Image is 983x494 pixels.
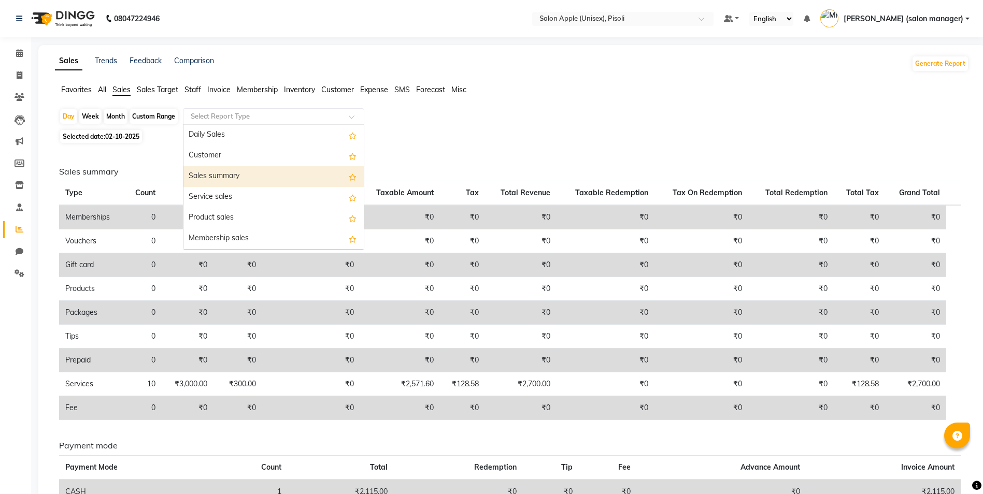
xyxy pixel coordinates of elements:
[61,85,92,94] span: Favorites
[262,372,360,396] td: ₹0
[885,229,946,253] td: ₹0
[124,229,162,253] td: 0
[262,301,360,325] td: ₹0
[913,56,968,71] button: Generate Report
[124,348,162,372] td: 0
[59,372,124,396] td: Services
[262,277,360,301] td: ₹0
[349,233,357,245] span: Add this report to Favorites List
[59,325,124,348] td: Tips
[440,205,485,229] td: ₹0
[360,372,440,396] td: ₹2,571.60
[237,85,278,94] span: Membership
[262,396,360,420] td: ₹0
[184,85,201,94] span: Staff
[124,277,162,301] td: 0
[162,396,213,420] td: ₹0
[885,325,946,348] td: ₹0
[673,188,742,197] span: Tax On Redemption
[79,109,102,124] div: Week
[59,277,124,301] td: Products
[575,188,648,197] span: Taxable Redemption
[654,301,748,325] td: ₹0
[440,277,485,301] td: ₹0
[162,253,213,277] td: ₹0
[451,85,466,94] span: Misc
[561,462,573,472] span: Tip
[844,13,963,24] span: [PERSON_NAME] (salon manager)
[440,253,485,277] td: ₹0
[440,372,485,396] td: ₹128.58
[557,348,654,372] td: ₹0
[60,130,142,143] span: Selected date:
[654,205,748,229] td: ₹0
[834,325,886,348] td: ₹0
[654,253,748,277] td: ₹0
[360,325,440,348] td: ₹0
[740,462,800,472] span: Advance Amount
[60,109,77,124] div: Day
[65,188,82,197] span: Type
[360,301,440,325] td: ₹0
[834,396,886,420] td: ₹0
[262,253,360,277] td: ₹0
[474,462,517,472] span: Redemption
[440,325,485,348] td: ₹0
[284,85,315,94] span: Inventory
[124,205,162,229] td: 0
[183,146,364,166] div: Customer
[748,205,834,229] td: ₹0
[820,9,838,27] img: Mrs. Poonam Bansal (salon manager)
[349,170,357,183] span: Add this report to Favorites List
[262,325,360,348] td: ₹0
[416,85,445,94] span: Forecast
[349,212,357,224] span: Add this report to Favorites List
[124,325,162,348] td: 0
[162,301,213,325] td: ₹0
[654,325,748,348] td: ₹0
[183,187,364,208] div: Service sales
[183,124,364,250] ng-dropdown-panel: Options list
[207,85,231,94] span: Invoice
[485,277,556,301] td: ₹0
[162,372,213,396] td: ₹3,000.00
[901,462,954,472] span: Invoice Amount
[376,188,434,197] span: Taxable Amount
[654,277,748,301] td: ₹0
[557,301,654,325] td: ₹0
[104,109,127,124] div: Month
[183,166,364,187] div: Sales summary
[748,301,834,325] td: ₹0
[349,191,357,204] span: Add this report to Favorites List
[59,253,124,277] td: Gift card
[183,125,364,146] div: Daily Sales
[748,277,834,301] td: ₹0
[834,348,886,372] td: ₹0
[748,348,834,372] td: ₹0
[98,85,106,94] span: All
[885,372,946,396] td: ₹2,700.00
[557,253,654,277] td: ₹0
[321,85,354,94] span: Customer
[114,4,160,33] b: 08047224946
[748,372,834,396] td: ₹0
[124,396,162,420] td: 0
[466,188,479,197] span: Tax
[162,229,213,253] td: ₹0
[183,228,364,249] div: Membership sales
[557,396,654,420] td: ₹0
[213,325,262,348] td: ₹0
[765,188,828,197] span: Total Redemption
[885,348,946,372] td: ₹0
[654,229,748,253] td: ₹0
[183,208,364,228] div: Product sales
[557,325,654,348] td: ₹0
[485,205,556,229] td: ₹0
[162,277,213,301] td: ₹0
[834,229,886,253] td: ₹0
[65,462,118,472] span: Payment Mode
[162,325,213,348] td: ₹0
[654,348,748,372] td: ₹0
[834,277,886,301] td: ₹0
[654,396,748,420] td: ₹0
